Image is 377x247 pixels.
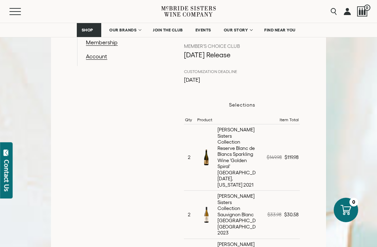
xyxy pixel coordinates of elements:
a: OUR BRANDS [105,23,145,37]
a: SHOP [77,23,101,37]
a: JOIN THE CLUB [148,23,187,37]
span: SHOP [81,28,93,32]
span: OUR BRANDS [109,28,136,32]
span: 0 [364,5,370,11]
a: OUR STORY [219,23,257,37]
span: FIND NEAR YOU [264,28,296,32]
button: Mobile Menu Trigger [9,8,35,15]
div: 0 [349,198,358,206]
span: OUR STORY [224,28,248,32]
a: EVENTS [191,23,216,37]
div: Contact Us [3,160,10,191]
span: JOIN THE CLUB [153,28,183,32]
a: FIND NEAR YOU [260,23,300,37]
span: EVENTS [195,28,211,32]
